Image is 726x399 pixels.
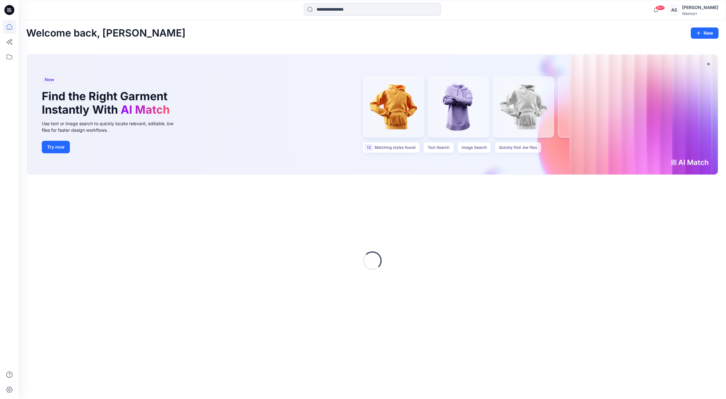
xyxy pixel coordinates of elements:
[121,103,170,116] span: AI Match
[668,4,680,16] div: AS
[691,27,719,39] button: New
[42,90,173,116] h1: Find the Right Garment Instantly With
[656,5,665,10] span: 99+
[42,120,182,133] div: Use text or image search to quickly locate relevant, editable .bw files for faster design workflows.
[45,76,54,83] span: New
[682,4,718,11] div: [PERSON_NAME]
[26,27,186,39] h2: Welcome back, [PERSON_NAME]
[42,141,70,153] button: Try now
[682,11,718,16] div: Walmart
